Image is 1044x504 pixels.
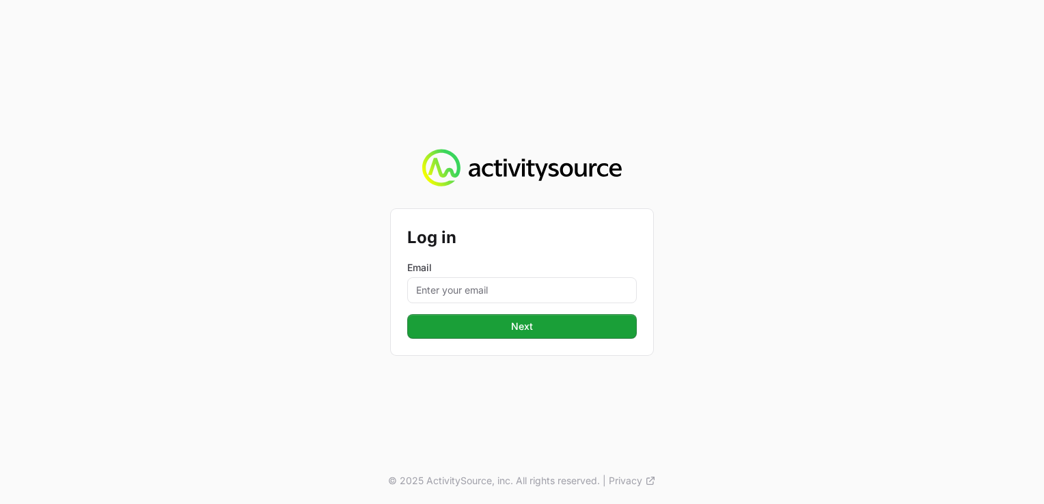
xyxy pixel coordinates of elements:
span: | [603,474,606,488]
button: Next [407,314,637,339]
h2: Log in [407,225,637,250]
img: Activity Source [422,149,621,187]
a: Privacy [609,474,656,488]
p: © 2025 ActivitySource, inc. All rights reserved. [388,474,600,488]
span: Next [415,318,629,335]
label: Email [407,261,637,275]
input: Enter your email [407,277,637,303]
